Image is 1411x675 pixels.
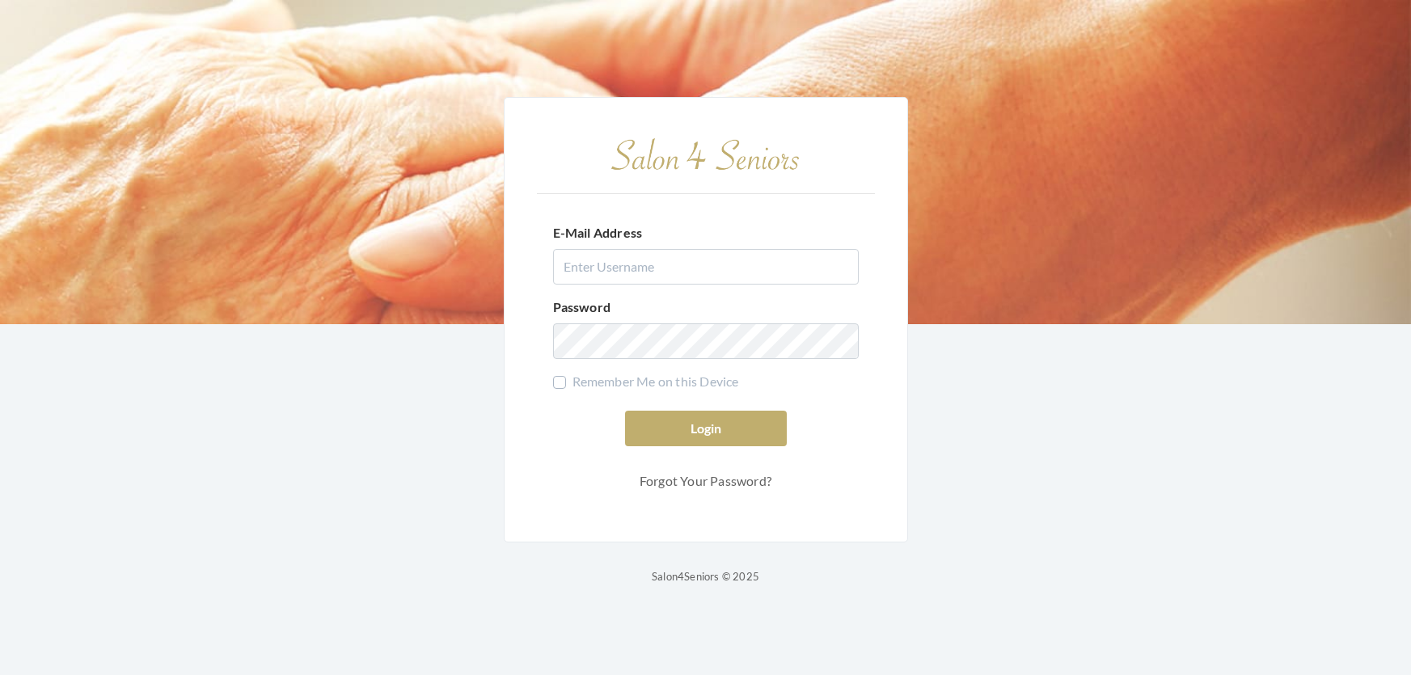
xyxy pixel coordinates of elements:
[652,567,759,586] p: Salon4Seniors © 2025
[625,466,787,496] a: Forgot Your Password?
[553,297,611,317] label: Password
[553,223,643,243] label: E-Mail Address
[553,372,739,391] label: Remember Me on this Device
[553,249,859,285] input: Enter Username
[601,130,811,179] img: Salon 4 Seniors
[625,411,787,446] button: Login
